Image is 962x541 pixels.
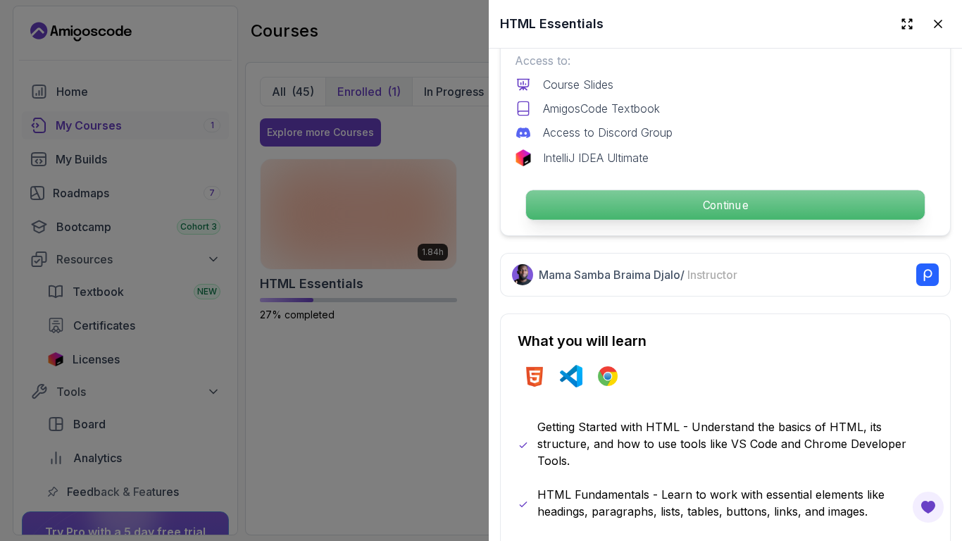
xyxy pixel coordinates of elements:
p: AmigosCode Textbook [543,100,660,117]
button: Expand drawer [894,11,920,37]
h2: What you will learn [518,331,933,351]
p: Getting Started with HTML - Understand the basics of HTML, its structure, and how to use tools li... [537,418,933,469]
p: Mama Samba Braima Djalo / [539,266,737,283]
h2: HTML Essentials [500,14,604,34]
p: IntelliJ IDEA Ultimate [543,149,649,166]
img: Nelson Djalo [512,264,533,285]
p: Continue [526,190,925,220]
img: html logo [523,365,546,387]
button: Continue [525,189,925,220]
button: Open Feedback Button [911,490,945,524]
p: Access to: [515,52,936,69]
p: Course Slides [543,76,613,93]
p: HTML Fundamentals - Learn to work with essential elements like headings, paragraphs, lists, table... [537,486,933,520]
img: vscode logo [560,365,582,387]
img: jetbrains logo [515,149,532,166]
img: chrome logo [596,365,619,387]
p: Access to Discord Group [543,124,673,141]
span: Instructor [687,268,737,282]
